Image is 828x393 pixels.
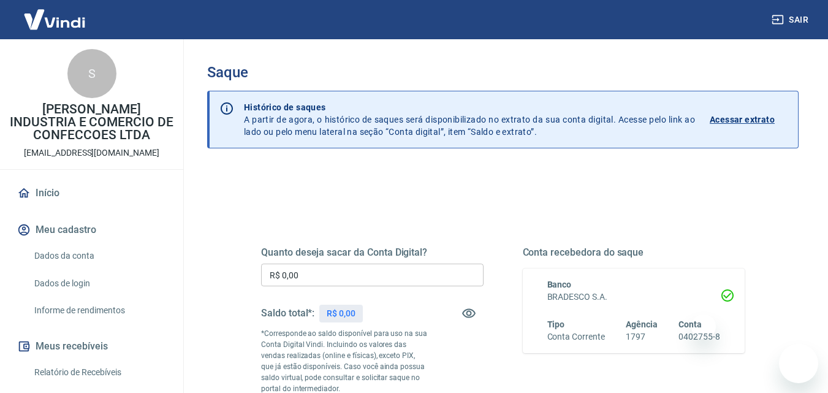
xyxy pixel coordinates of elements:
h3: Saque [207,64,799,81]
iframe: Fechar mensagem [691,315,716,339]
h6: BRADESCO S.A. [547,291,721,303]
span: Tipo [547,319,565,329]
a: Acessar extrato [710,101,788,138]
h5: Saldo total*: [261,307,314,319]
a: Início [15,180,169,207]
h6: Conta Corrente [547,330,605,343]
h5: Quanto deseja sacar da Conta Digital? [261,246,484,259]
a: Dados de login [29,271,169,296]
h5: Conta recebedora do saque [523,246,745,259]
span: Banco [547,280,572,289]
p: [PERSON_NAME] INDUSTRIA E COMERCIO DE CONFECCOES LTDA [10,103,173,142]
div: S [67,49,116,98]
p: Acessar extrato [710,113,775,126]
img: Vindi [15,1,94,38]
a: Relatório de Recebíveis [29,360,169,385]
a: Dados da conta [29,243,169,269]
p: [EMAIL_ADDRESS][DOMAIN_NAME] [24,147,159,159]
h6: 0402755-8 [678,330,720,343]
button: Meu cadastro [15,216,169,243]
button: Meus recebíveis [15,333,169,360]
span: Agência [626,319,658,329]
p: Histórico de saques [244,101,695,113]
iframe: Botão para abrir a janela de mensagens [779,344,818,383]
span: Conta [678,319,702,329]
a: Informe de rendimentos [29,298,169,323]
button: Sair [769,9,813,31]
h6: 1797 [626,330,658,343]
p: A partir de agora, o histórico de saques será disponibilizado no extrato da sua conta digital. Ac... [244,101,695,138]
p: R$ 0,00 [327,307,355,320]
